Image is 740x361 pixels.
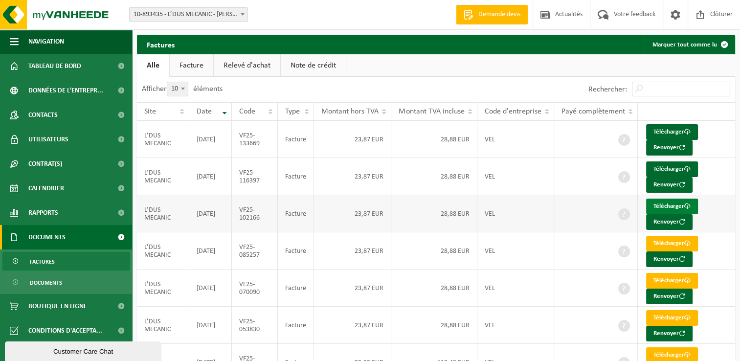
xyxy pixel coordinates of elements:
[278,158,314,195] td: Facture
[646,161,698,177] a: Télécharger
[285,108,300,115] span: Type
[137,307,189,344] td: L’DUS MECANIC
[561,108,625,115] span: Payé complètement
[646,214,693,230] button: Renvoyer
[646,326,693,341] button: Renvoyer
[391,232,477,270] td: 28,88 EUR
[28,127,68,152] span: Utilisateurs
[314,307,392,344] td: 23,87 EUR
[399,108,464,115] span: Montant TVA incluse
[28,152,62,176] span: Contrat(s)
[391,307,477,344] td: 28,88 EUR
[130,8,247,22] span: 10-893435 - L’DUS MECANIC - WIERS
[189,232,232,270] td: [DATE]
[278,232,314,270] td: Facture
[477,232,554,270] td: VEL
[314,158,392,195] td: 23,87 EUR
[314,232,392,270] td: 23,87 EUR
[278,307,314,344] td: Facture
[646,273,698,289] a: Télécharger
[456,5,528,24] a: Demande devis
[391,195,477,232] td: 28,88 EUR
[30,252,55,271] span: Factures
[646,140,693,156] button: Renvoyer
[278,270,314,307] td: Facture
[477,270,554,307] td: VEL
[232,307,278,344] td: VF25-053830
[129,7,248,22] span: 10-893435 - L’DUS MECANIC - WIERS
[189,195,232,232] td: [DATE]
[28,201,58,225] span: Rapports
[137,54,169,77] a: Alle
[28,29,64,54] span: Navigation
[28,103,58,127] span: Contacts
[28,294,87,318] span: Boutique en ligne
[645,35,734,54] button: Marquer tout comme lu
[189,270,232,307] td: [DATE]
[142,85,223,93] label: Afficher éléments
[646,236,698,251] a: Télécharger
[239,108,255,115] span: Code
[646,199,698,214] a: Télécharger
[137,270,189,307] td: L’DUS MECANIC
[588,86,627,93] label: Rechercher:
[28,176,64,201] span: Calendrier
[314,195,392,232] td: 23,87 EUR
[646,177,693,193] button: Renvoyer
[314,121,392,158] td: 23,87 EUR
[30,273,62,292] span: Documents
[232,121,278,158] td: VF25-133669
[391,121,477,158] td: 28,88 EUR
[28,78,103,103] span: Données de l'entrepr...
[232,195,278,232] td: VF25-102166
[476,10,523,20] span: Demande devis
[197,108,212,115] span: Date
[477,195,554,232] td: VEL
[137,121,189,158] td: L’DUS MECANIC
[646,124,698,140] a: Télécharger
[2,273,130,292] a: Documents
[189,121,232,158] td: [DATE]
[137,158,189,195] td: L’DUS MECANIC
[391,270,477,307] td: 28,88 EUR
[232,232,278,270] td: VF25-085257
[28,225,66,249] span: Documents
[391,158,477,195] td: 28,88 EUR
[646,310,698,326] a: Télécharger
[189,158,232,195] td: [DATE]
[646,289,693,304] button: Renvoyer
[278,195,314,232] td: Facture
[137,232,189,270] td: L’DUS MECANIC
[477,307,554,344] td: VEL
[137,195,189,232] td: L’DUS MECANIC
[214,54,280,77] a: Relevé d'achat
[232,270,278,307] td: VF25-070090
[485,108,541,115] span: Code d'entreprise
[477,121,554,158] td: VEL
[278,121,314,158] td: Facture
[646,251,693,267] button: Renvoyer
[189,307,232,344] td: [DATE]
[232,158,278,195] td: VF25-116397
[144,108,156,115] span: Site
[2,252,130,271] a: Factures
[321,108,379,115] span: Montant hors TVA
[170,54,213,77] a: Facture
[477,158,554,195] td: VEL
[281,54,346,77] a: Note de crédit
[137,35,184,54] h2: Factures
[314,270,392,307] td: 23,87 EUR
[28,318,102,343] span: Conditions d'accepta...
[5,339,163,361] iframe: chat widget
[167,82,188,96] span: 10
[28,54,81,78] span: Tableau de bord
